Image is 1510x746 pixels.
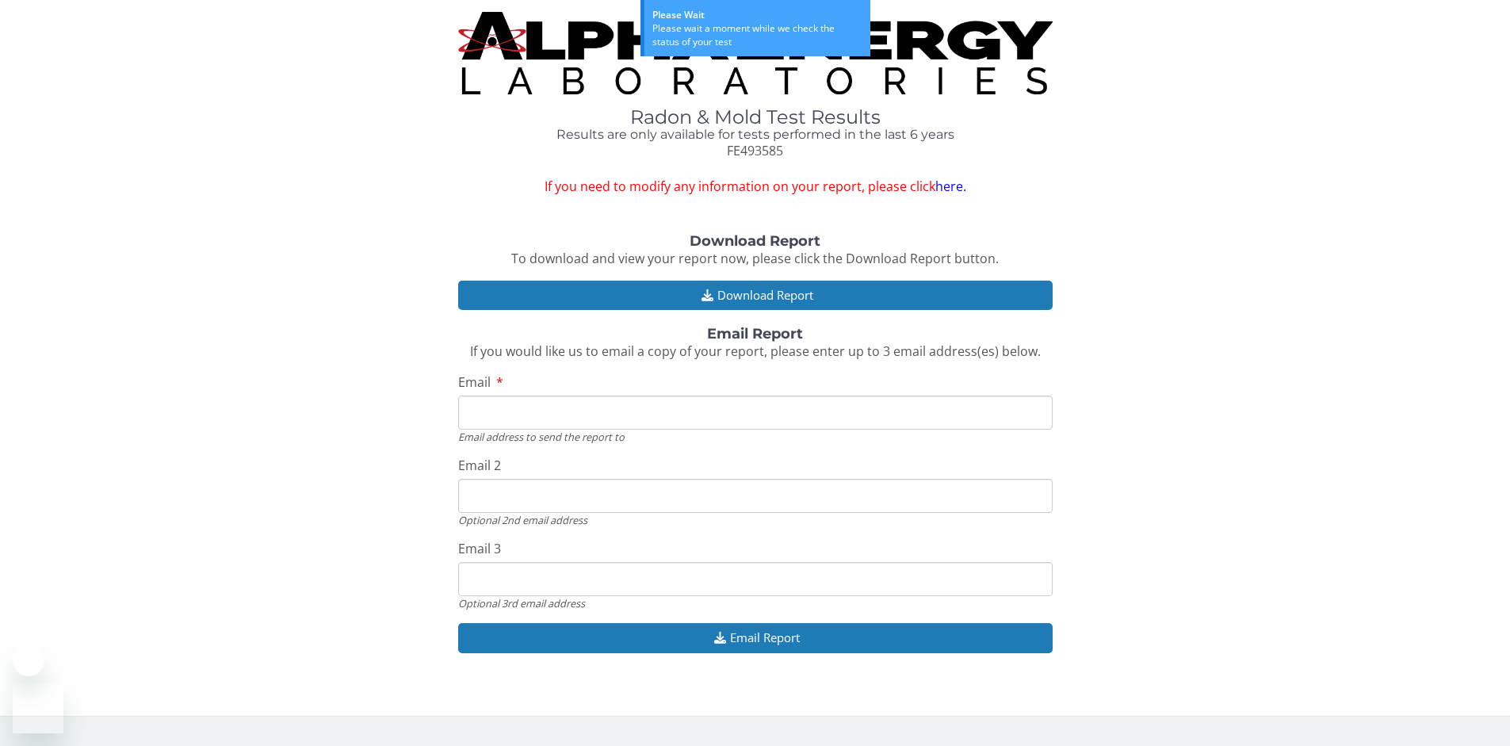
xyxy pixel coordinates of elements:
[470,342,1041,360] span: If you would like us to email a copy of your report, please enter up to 3 email address(es) below.
[458,178,1053,196] span: If you need to modify any information on your report, please click
[458,12,1053,94] img: TightCrop.jpg
[13,645,44,676] iframe: Close message
[458,623,1053,652] button: Email Report
[458,430,1053,444] div: Email address to send the report to
[458,281,1053,310] button: Download Report
[935,178,966,195] a: here.
[458,107,1053,128] h1: Radon & Mold Test Results
[458,596,1053,610] div: Optional 3rd email address
[652,21,862,48] div: Please wait a moment while we check the status of your test
[458,128,1053,142] h4: Results are only available for tests performed in the last 6 years
[13,683,63,733] iframe: Button to launch messaging window
[458,457,501,474] span: Email 2
[458,373,491,391] span: Email
[707,325,803,342] strong: Email Report
[727,142,783,159] span: FE493585
[458,513,1053,527] div: Optional 2nd email address
[690,232,820,250] strong: Download Report
[458,540,501,557] span: Email 3
[652,8,862,21] div: Please Wait
[511,250,999,267] span: To download and view your report now, please click the Download Report button.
